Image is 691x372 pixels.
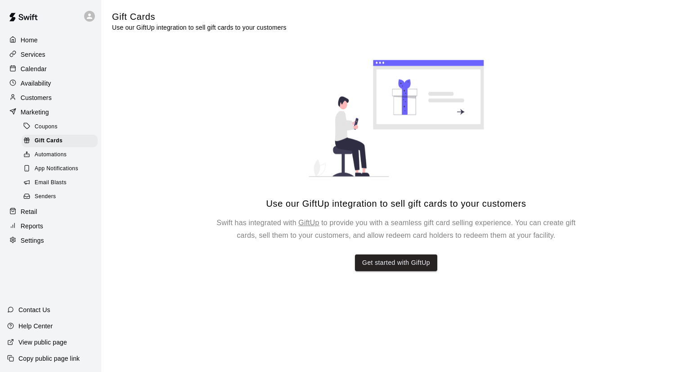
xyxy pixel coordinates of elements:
p: Marketing [21,108,49,117]
div: Gift Cards [22,135,98,147]
span: Senders [35,192,56,201]
a: Email Blasts [22,176,101,190]
p: Use our GiftUp integration to sell gift cards to your customers [112,23,287,32]
a: Customers [7,91,94,104]
h5: Use our GiftUp integration to sell gift cards to your customers [266,198,526,210]
p: Contact Us [18,305,50,314]
p: Customers [21,93,52,102]
a: Get started with GiftUp [362,257,430,268]
a: Gift Cards [22,134,101,148]
p: Home [21,36,38,45]
a: Coupons [22,120,101,134]
div: App Notifications [22,163,98,175]
a: Automations [22,148,101,162]
a: GiftUp [298,219,319,227]
a: Reports [7,219,94,233]
span: Coupons [35,122,58,132]
a: Marketing [7,105,94,119]
a: Services [7,48,94,61]
p: Retail [21,207,37,216]
p: Reports [21,222,43,231]
a: Home [7,33,94,47]
a: Availability [7,77,94,90]
h5: Gift Cards [112,11,287,23]
h6: Swift has integrated with to provide you with a seamless gift card selling experience. You can cr... [216,217,576,242]
p: Calendar [21,64,47,73]
a: Settings [7,234,94,247]
p: Settings [21,236,44,245]
a: App Notifications [22,162,101,176]
div: Automations [22,149,98,161]
a: Calendar [7,62,94,76]
div: Coupons [22,121,98,133]
a: Senders [22,190,101,204]
button: Get started with GiftUp [355,254,437,271]
p: Help Center [18,322,53,331]
span: Gift Cards [35,136,63,145]
p: View public page [18,338,67,347]
div: Email Blasts [22,177,98,189]
span: Automations [35,150,67,159]
div: Senders [22,191,98,203]
p: Copy public page link [18,354,80,363]
p: Availability [21,79,51,88]
span: Email Blasts [35,178,67,187]
p: Services [21,50,45,59]
a: Retail [7,205,94,218]
span: App Notifications [35,164,78,173]
img: Gift card [284,39,509,198]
